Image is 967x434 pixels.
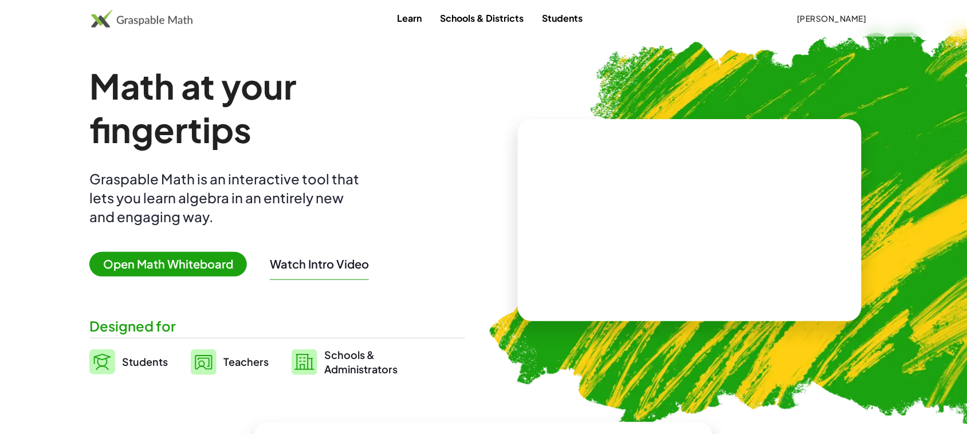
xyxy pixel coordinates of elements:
span: Open Math Whiteboard [89,252,247,277]
a: Schools &Administrators [292,348,398,376]
span: [PERSON_NAME] [797,13,867,23]
img: svg%3e [89,349,115,374]
a: Schools & Districts [431,7,533,29]
a: Open Math Whiteboard [89,259,256,271]
a: Learn [388,7,431,29]
button: Watch Intro Video [270,257,369,271]
video: What is this? This is dynamic math notation. Dynamic math notation plays a central role in how Gr... [604,177,776,263]
span: Schools & Administrators [324,348,398,376]
span: Teachers [223,355,269,368]
div: Graspable Math is an interactive tool that lets you learn algebra in an entirely new and engaging... [89,169,364,226]
a: Students [89,348,168,376]
h1: Math at your fingertips [89,64,454,151]
a: Students [533,7,592,29]
img: svg%3e [191,349,217,375]
div: Designed for [89,317,465,336]
a: Teachers [191,348,269,376]
button: [PERSON_NAME] [788,8,876,29]
span: Students [122,355,168,368]
img: svg%3e [292,349,317,375]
